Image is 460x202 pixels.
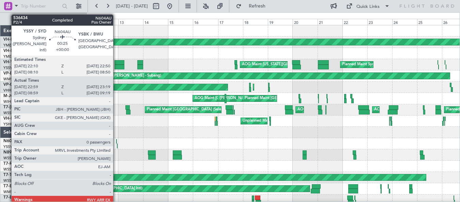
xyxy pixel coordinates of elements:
a: WSSL/XSP [3,167,21,172]
a: VH-LEPGlobal 6000 [3,49,41,53]
div: Unplanned Maint [GEOGRAPHIC_DATA] ([GEOGRAPHIC_DATA]) [243,116,355,126]
a: T7-RICGlobal 6000 [3,162,39,166]
span: T7-BRE [3,196,17,200]
div: Quick Links [356,3,380,10]
div: 14 [143,19,168,25]
div: 24 [392,19,417,25]
span: VH-L2B [3,117,18,121]
span: T7-TST [3,173,17,177]
span: VP-CJR [3,83,17,87]
span: [DATE] - [DATE] [116,3,148,9]
div: 22 [342,19,367,25]
div: 17 [218,19,243,25]
div: Planned Maint [GEOGRAPHIC_DATA] (Seletar) [245,93,325,104]
div: 23 [367,19,392,25]
div: [PERSON_NAME][GEOGRAPHIC_DATA] ([PERSON_NAME] Intl) [220,93,331,104]
span: N8998K [3,150,19,154]
span: Refresh [243,4,272,9]
span: VH-VSK [3,60,18,64]
div: 18 [243,19,268,25]
a: YSHL/WOL [3,122,23,127]
span: T7-ELLY [3,184,18,188]
a: VHHH/HKG [3,88,24,93]
span: VH-RIU [3,38,17,42]
span: T7-[PERSON_NAME] [3,105,43,109]
button: Quick Links [343,1,393,12]
a: T7-[PERSON_NAME]Global 7500 [3,105,66,109]
a: VH-VSKGlobal Express XRS [3,60,56,64]
div: AOG Maint [US_STATE][GEOGRAPHIC_DATA] ([US_STATE] City Intl) [242,59,358,70]
a: VH-RIUHawker 800XP [3,38,46,42]
a: T7-ELLYG-550 [3,184,30,188]
div: 25 [417,19,442,25]
button: Refresh [233,1,274,12]
a: M-JGVJGlobal 5000 [3,94,42,98]
div: AOG Maint London ([GEOGRAPHIC_DATA]) [374,105,450,115]
a: YSSY/SYD [3,144,21,149]
a: N604AUChallenger 604 [3,139,49,143]
a: VH-L2BChallenger 604 [3,117,47,121]
div: 16 [193,19,218,25]
span: All Aircraft [18,16,72,21]
div: 19 [268,19,293,25]
div: 13 [118,19,143,25]
a: VP-BCYGlobal 5000 [3,71,41,76]
a: T7-BREChallenger 604 [3,196,47,200]
span: M-JGVJ [3,94,18,98]
a: WSSL/XSP [3,156,21,161]
div: 15 [168,19,193,25]
a: WIHH/HLP [3,99,22,104]
div: Planned Maint [GEOGRAPHIC_DATA] (Seletar) [147,105,227,115]
span: VH-LEP [3,49,17,53]
div: AOG Maint [GEOGRAPHIC_DATA] (Seletar) [297,105,372,115]
a: VP-CJRG-650 [3,83,29,87]
div: [DATE] [88,14,99,19]
a: YSSY/SYD [3,65,21,70]
a: T7-TSTHawker 900XP [3,173,45,177]
a: WSSL/XSP [3,110,21,116]
div: 12 [93,19,118,25]
span: VP-BCY [3,71,18,76]
input: Trip Number [21,1,60,11]
a: YMEN/MEB [3,54,24,59]
div: 20 [293,19,318,25]
button: All Aircraft [7,13,74,24]
a: N8998KGlobal 6000 [3,150,42,154]
div: AOG Maint [GEOGRAPHIC_DATA] (Halim Intl) [195,93,274,104]
span: T7-RIC [3,162,16,166]
div: Planned Maint Sydney ([PERSON_NAME] Intl) [342,59,421,70]
div: 21 [318,19,342,25]
span: N604AU [3,139,20,143]
a: WMSA/SZB [3,77,24,82]
a: WMSA/SZB [3,189,24,194]
a: YMEN/MEB [3,43,24,48]
a: WSSL/XSP [3,178,21,183]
